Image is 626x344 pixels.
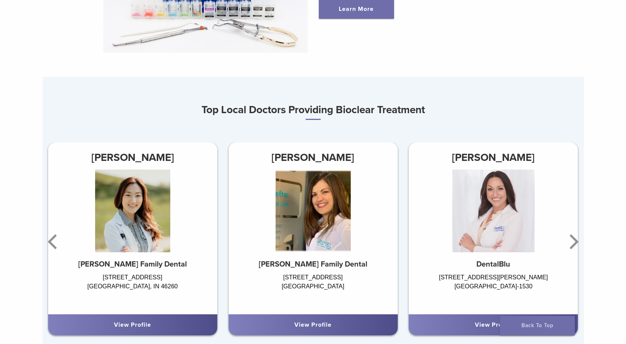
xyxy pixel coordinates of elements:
div: [STREET_ADDRESS][PERSON_NAME] [GEOGRAPHIC_DATA]-1530 [409,273,578,307]
img: Dr. Tina Lefta [275,170,350,252]
img: Dr. Jiyun Thompson [95,170,170,252]
a: View Profile [114,321,151,329]
h3: [PERSON_NAME] [409,149,578,167]
strong: [PERSON_NAME] Family Dental [78,260,187,269]
strong: DentalBlu [476,260,510,269]
img: Dr. Angela Arlinghaus [452,170,535,252]
button: Next [565,219,580,264]
a: Back To Top [500,316,575,335]
a: View Profile [475,321,512,329]
a: View Profile [294,321,332,329]
h3: Top Local Doctors Providing Bioclear Treatment [42,101,584,120]
div: [STREET_ADDRESS] [GEOGRAPHIC_DATA], IN 46260 [48,273,217,307]
button: Previous [46,219,61,264]
h3: [PERSON_NAME] [48,149,217,167]
div: [STREET_ADDRESS] [GEOGRAPHIC_DATA] [228,273,397,307]
strong: [PERSON_NAME] Family Dental [259,260,367,269]
h3: [PERSON_NAME] [228,149,397,167]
